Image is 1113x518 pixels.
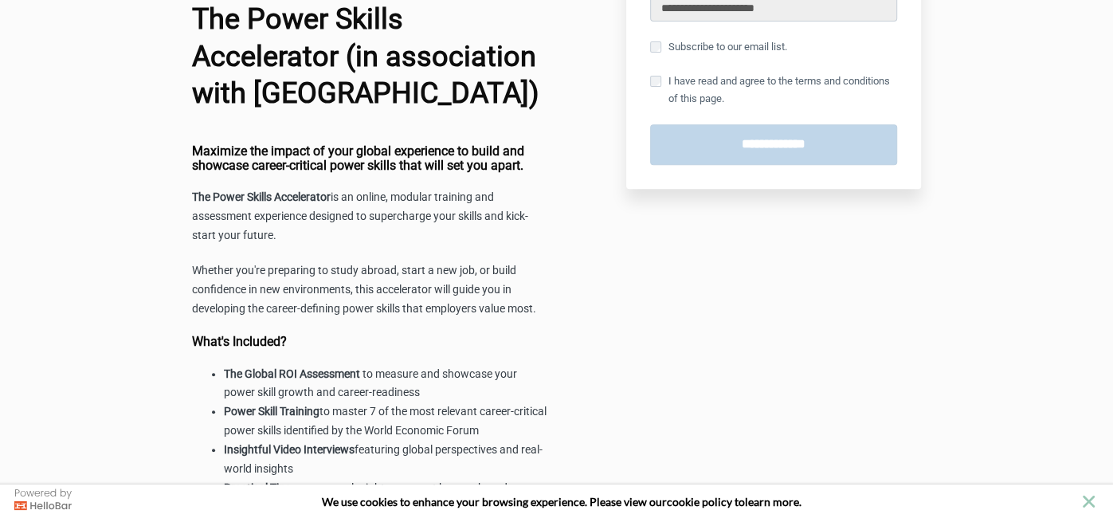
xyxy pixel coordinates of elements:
[224,481,291,494] strong: Practical Tips
[735,495,745,508] strong: to
[224,443,355,456] strong: Insightful Video Interviews
[192,188,549,245] p: is an online, modular training and assessment experience designed to supercharge your skills and ...
[192,335,549,349] h4: What's Included?
[224,365,549,403] li: to measure and showcase your power skill growth and career-readiness
[650,38,786,56] label: Subscribe to our email list.
[224,367,360,380] strong: The Global ROI Assessment
[192,1,549,112] h1: The Power Skills Accelerator (in association with [GEOGRAPHIC_DATA])
[192,144,549,172] h4: Maximize the impact of your global experience to build and showcase career-critical power skills ...
[224,479,549,517] li: you can apply right away – at home, abroad, or on the job
[224,405,319,418] strong: Power Skill Training
[650,41,661,53] input: Subscribe to our email list.
[192,261,549,319] p: Whether you're preparing to study abroad, start a new job, or build confidence in new environment...
[1079,492,1099,512] button: close
[322,495,667,508] span: We use cookies to enhance your browsing experience. Please view our
[224,441,549,479] li: featuring global perspectives and real-world insights
[224,402,549,441] li: to master 7 of the most relevant career-critical power skills identified by the World Economic Forum
[745,495,801,508] span: learn more.
[667,495,732,508] a: cookie policy
[650,73,897,108] label: I have read and agree to the terms and conditions of this page.
[650,76,661,87] input: I have read and agree to the terms and conditions of this page.
[192,190,331,203] strong: The Power Skills Accelerator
